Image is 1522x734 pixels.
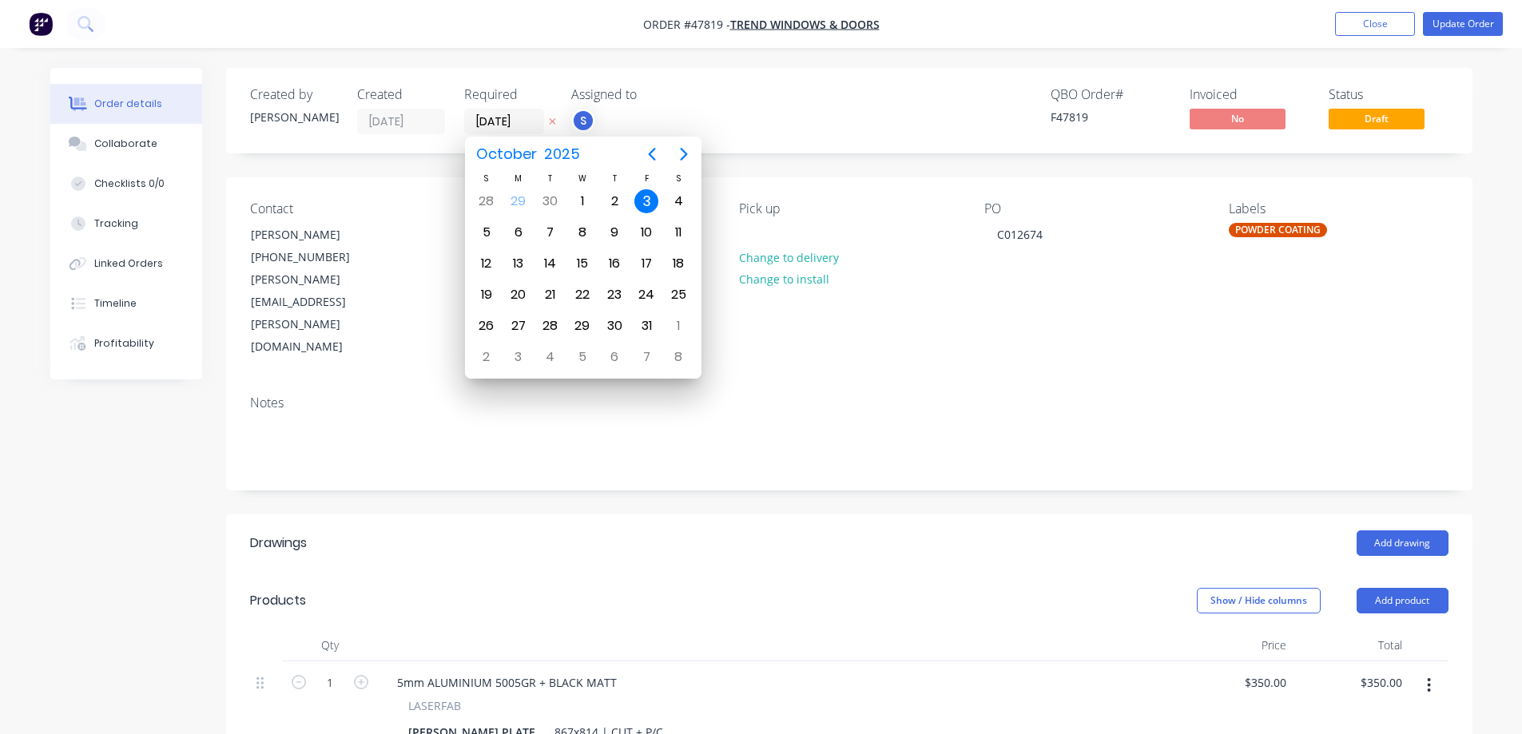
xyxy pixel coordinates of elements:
img: Factory [29,12,53,36]
div: Saturday, November 8, 2025 [666,345,690,369]
div: [PERSON_NAME] [251,224,383,246]
div: Thursday, October 16, 2025 [602,252,626,276]
button: Close [1335,12,1415,36]
button: Timeline [50,284,202,323]
div: [PERSON_NAME][EMAIL_ADDRESS][PERSON_NAME][DOMAIN_NAME] [251,268,383,358]
div: Created [357,87,445,102]
button: Next page [668,138,700,170]
div: Monday, October 13, 2025 [507,252,531,276]
div: Monday, November 3, 2025 [507,345,531,369]
div: Profitability [94,336,154,351]
div: Tuesday, November 4, 2025 [538,345,562,369]
button: Change to install [730,268,837,290]
div: Assigned to [571,87,731,102]
div: S [662,172,694,185]
div: Products [250,591,306,610]
div: [PHONE_NUMBER] [251,246,383,268]
div: Sunday, October 26, 2025 [475,314,499,338]
div: Thursday, November 6, 2025 [602,345,626,369]
button: October2025 [467,140,590,169]
div: F [630,172,662,185]
div: W [566,172,598,185]
div: Friday, November 7, 2025 [634,345,658,369]
button: Linked Orders [50,244,202,284]
div: C012674 [984,223,1055,246]
div: POWDER COATING [1229,223,1327,237]
div: [PERSON_NAME][PHONE_NUMBER][PERSON_NAME][EMAIL_ADDRESS][PERSON_NAME][DOMAIN_NAME] [237,223,397,359]
div: Today, Monday, September 29, 2025 [507,189,531,213]
div: Order details [94,97,162,111]
div: Saturday, November 1, 2025 [666,314,690,338]
div: Invoiced [1190,87,1309,102]
span: LASERFAB [408,697,461,714]
div: Sunday, September 28, 2025 [475,189,499,213]
div: Drawings [250,534,307,553]
div: Friday, October 3, 2025 [634,189,658,213]
div: Required [464,87,552,102]
div: Tracking [94,216,138,231]
div: Friday, October 10, 2025 [634,220,658,244]
div: Friday, October 31, 2025 [634,314,658,338]
div: T [534,172,566,185]
div: Notes [250,395,1448,411]
div: Sunday, November 2, 2025 [475,345,499,369]
div: Qty [282,629,378,661]
div: Sunday, October 12, 2025 [475,252,499,276]
div: QBO Order # [1051,87,1170,102]
div: Thursday, October 9, 2025 [602,220,626,244]
div: Collaborate [94,137,157,151]
div: Saturday, October 4, 2025 [666,189,690,213]
div: Created by [250,87,338,102]
span: 2025 [541,140,584,169]
div: Timeline [94,296,137,311]
a: TREND WINDOWS & DOORS [730,17,880,32]
button: Collaborate [50,124,202,164]
button: S [571,109,595,133]
div: Saturday, October 18, 2025 [666,252,690,276]
span: Order #47819 - [643,17,730,32]
div: T [598,172,630,185]
div: Pick up [739,201,958,216]
button: Tracking [50,204,202,244]
div: Friday, October 24, 2025 [634,283,658,307]
div: Wednesday, October 8, 2025 [570,220,594,244]
div: Sunday, October 19, 2025 [475,283,499,307]
div: M [503,172,534,185]
div: Tuesday, October 7, 2025 [538,220,562,244]
button: Profitability [50,323,202,363]
button: Order details [50,84,202,124]
div: Monday, October 27, 2025 [507,314,531,338]
div: Sunday, October 5, 2025 [475,220,499,244]
div: Friday, October 17, 2025 [634,252,658,276]
div: [PERSON_NAME] [250,109,338,125]
div: Status [1329,87,1448,102]
button: Add drawing [1357,530,1448,556]
div: Wednesday, October 15, 2025 [570,252,594,276]
div: Tuesday, October 28, 2025 [538,314,562,338]
div: Tuesday, October 14, 2025 [538,252,562,276]
div: Total [1293,629,1409,661]
span: October [473,140,541,169]
div: Contact [250,201,469,216]
div: Monday, October 6, 2025 [507,220,531,244]
div: Tuesday, September 30, 2025 [538,189,562,213]
div: Saturday, October 25, 2025 [666,283,690,307]
button: Previous page [636,138,668,170]
div: Tuesday, October 21, 2025 [538,283,562,307]
button: Checklists 0/0 [50,164,202,204]
button: Show / Hide columns [1197,588,1321,613]
div: Wednesday, October 1, 2025 [570,189,594,213]
div: 5mm ALUMINIUM 5005GR + BLACK MATT [384,671,630,694]
div: Linked Orders [94,256,163,271]
button: Add product [1357,588,1448,613]
div: Checklists 0/0 [94,177,165,191]
div: Saturday, October 11, 2025 [666,220,690,244]
div: Wednesday, November 5, 2025 [570,345,594,369]
div: Wednesday, October 22, 2025 [570,283,594,307]
div: Thursday, October 30, 2025 [602,314,626,338]
span: No [1190,109,1286,129]
div: Thursday, October 23, 2025 [602,283,626,307]
div: Labels [1229,201,1448,216]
